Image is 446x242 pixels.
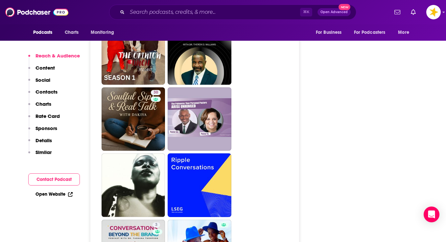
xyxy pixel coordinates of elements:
[86,26,123,39] button: open menu
[153,222,160,228] a: 3
[426,5,441,19] button: Show profile menu
[426,5,441,19] span: Logged in as Spreaker_Prime
[35,89,58,95] p: Contacts
[316,28,342,37] span: For Business
[151,90,161,95] a: 30
[320,11,348,14] span: Open Advanced
[28,89,58,101] button: Contacts
[35,101,51,107] p: Charts
[5,6,68,18] img: Podchaser - Follow, Share and Rate Podcasts
[317,8,351,16] button: Open AdvancedNew
[408,7,418,18] a: Show notifications dropdown
[33,28,53,37] span: Podcasts
[35,191,73,197] a: Open Website
[393,26,417,39] button: open menu
[60,26,83,39] a: Charts
[91,28,114,37] span: Monitoring
[339,4,350,10] span: New
[35,149,52,155] p: Similar
[109,5,356,20] div: Search podcasts, credits, & more...
[350,26,395,39] button: open menu
[65,28,79,37] span: Charts
[392,7,403,18] a: Show notifications dropdown
[127,7,300,17] input: Search podcasts, credits, & more...
[311,26,350,39] button: open menu
[155,222,157,228] span: 3
[35,113,60,119] p: Rate Card
[28,53,80,65] button: Reach & Audience
[300,8,312,16] span: ⌘ K
[35,77,50,83] p: Social
[28,149,52,161] button: Similar
[35,53,80,59] p: Reach & Audience
[28,101,51,113] button: Charts
[35,137,52,143] p: Details
[28,65,55,77] button: Content
[102,87,165,151] a: 30
[153,89,158,96] span: 30
[29,26,61,39] button: open menu
[28,77,50,89] button: Social
[426,5,441,19] img: User Profile
[28,125,57,137] button: Sponsors
[28,173,80,186] button: Contact Podcast
[424,207,439,222] div: Open Intercom Messenger
[354,28,386,37] span: For Podcasters
[35,125,57,131] p: Sponsors
[35,65,55,71] p: Content
[28,113,60,125] button: Rate Card
[398,28,409,37] span: More
[28,137,52,149] button: Details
